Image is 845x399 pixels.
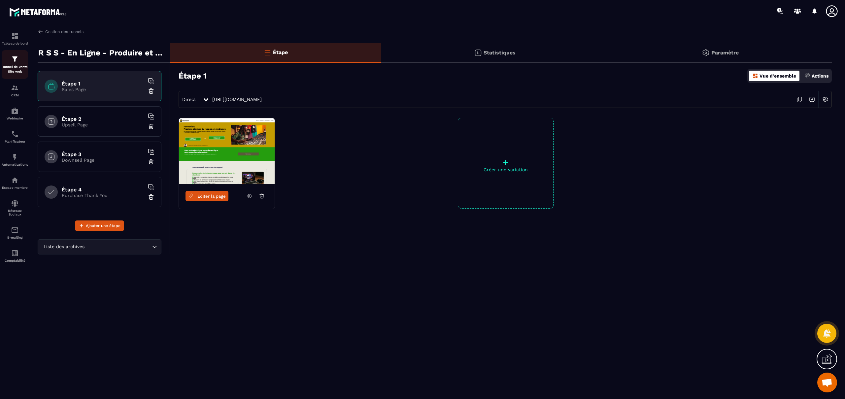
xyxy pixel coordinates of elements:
img: email [11,226,19,234]
p: CRM [2,93,28,97]
span: Éditer la page [197,194,226,199]
p: Paramètre [711,50,739,56]
p: Créer une variation [458,167,553,172]
p: Statistiques [484,50,516,56]
a: [URL][DOMAIN_NAME] [212,97,262,102]
h6: Étape 2 [62,116,144,122]
a: formationformationTableau de bord [2,27,28,50]
img: accountant [11,249,19,257]
p: Upsell Page [62,122,144,127]
p: + [458,158,553,167]
p: Étape [273,49,288,55]
span: Ajouter une étape [86,222,120,229]
a: automationsautomationsAutomatisations [2,148,28,171]
p: Tableau de bord [2,42,28,45]
img: bars-o.4a397970.svg [263,49,271,56]
img: formation [11,55,19,63]
a: social-networksocial-networkRéseaux Sociaux [2,194,28,221]
a: emailemailE-mailing [2,221,28,244]
img: trash [148,194,154,200]
h6: Étape 1 [62,81,144,87]
img: automations [11,153,19,161]
img: automations [11,107,19,115]
p: Purchase Thank You [62,193,144,198]
p: Vue d'ensemble [760,73,796,79]
button: Ajouter une étape [75,220,124,231]
img: trash [148,123,154,130]
a: accountantaccountantComptabilité [2,244,28,267]
img: formation [11,32,19,40]
div: Ouvrir le chat [817,373,837,392]
p: Réseaux Sociaux [2,209,28,216]
p: Webinaire [2,116,28,120]
p: Downsell Page [62,157,144,163]
img: social-network [11,199,19,207]
img: setting-w.858f3a88.svg [819,93,831,106]
h6: Étape 4 [62,186,144,193]
p: Comptabilité [2,259,28,262]
h3: Étape 1 [179,71,207,81]
span: Liste des archives [42,243,86,250]
p: Actions [812,73,828,79]
img: stats.20deebd0.svg [474,49,482,57]
a: formationformationCRM [2,79,28,102]
p: Espace membre [2,186,28,189]
p: E-mailing [2,236,28,239]
p: R S S - En Ligne - Produire et mixer du reggae en studio [38,46,165,59]
img: automations [11,176,19,184]
img: trash [148,88,154,94]
img: formation [11,84,19,92]
a: schedulerschedulerPlanificateur [2,125,28,148]
a: formationformationTunnel de vente Site web [2,50,28,79]
a: automationsautomationsWebinaire [2,102,28,125]
img: image [179,118,275,184]
p: Planificateur [2,140,28,143]
p: Tunnel de vente Site web [2,65,28,74]
div: Search for option [38,239,161,254]
h6: Étape 3 [62,151,144,157]
a: Gestion des tunnels [38,29,84,35]
a: Éditer la page [186,191,228,201]
a: automationsautomationsEspace membre [2,171,28,194]
img: arrow-next.bcc2205e.svg [806,93,818,106]
input: Search for option [86,243,151,250]
img: dashboard-orange.40269519.svg [752,73,758,79]
img: setting-gr.5f69749f.svg [702,49,710,57]
img: logo [9,6,69,18]
img: scheduler [11,130,19,138]
img: actions.d6e523a2.png [804,73,810,79]
span: Direct [182,97,196,102]
p: Automatisations [2,163,28,166]
img: arrow [38,29,44,35]
p: Sales Page [62,87,144,92]
img: trash [148,158,154,165]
